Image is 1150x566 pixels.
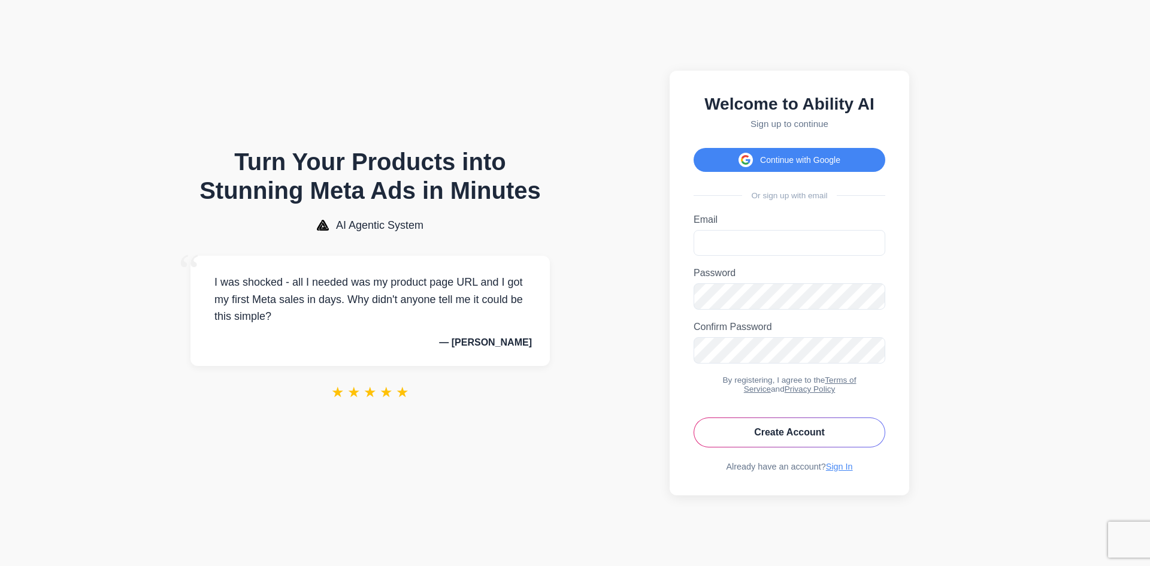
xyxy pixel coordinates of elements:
[694,268,885,279] label: Password
[694,376,885,394] div: By registering, I agree to the and
[317,220,329,231] img: AI Agentic System Logo
[826,462,853,471] a: Sign In
[364,384,377,401] span: ★
[694,417,885,447] button: Create Account
[694,462,885,471] div: Already have an account?
[694,119,885,129] p: Sign up to continue
[380,384,393,401] span: ★
[178,244,200,298] span: “
[396,384,409,401] span: ★
[694,191,885,200] div: Or sign up with email
[694,95,885,114] h2: Welcome to Ability AI
[208,274,532,325] p: I was shocked - all I needed was my product page URL and I got my first Meta sales in days. Why d...
[336,219,423,232] span: AI Agentic System
[347,384,361,401] span: ★
[190,147,550,205] h1: Turn Your Products into Stunning Meta Ads in Minutes
[694,214,885,225] label: Email
[694,322,885,332] label: Confirm Password
[208,337,532,348] p: — [PERSON_NAME]
[331,384,344,401] span: ★
[744,376,857,394] a: Terms of Service
[785,385,836,394] a: Privacy Policy
[694,148,885,172] button: Continue with Google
